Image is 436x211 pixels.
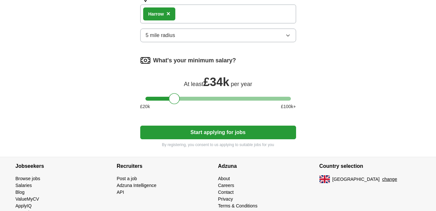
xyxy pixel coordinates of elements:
h4: Country selection [319,157,421,175]
a: Careers [218,183,234,188]
a: Terms & Conditions [218,203,257,208]
span: At least [184,81,203,87]
button: × [167,9,170,19]
a: Browse jobs [16,176,40,181]
a: ApplyIQ [16,203,32,208]
span: × [167,10,170,17]
button: Start applying for jobs [140,126,296,139]
img: salary.png [140,55,151,66]
a: Blog [16,190,25,195]
a: Adzuna Intelligence [117,183,156,188]
a: Contact [218,190,234,195]
button: change [382,176,397,183]
span: £ 100 k+ [281,103,296,110]
div: Harrow [148,11,164,18]
label: What's your minimum salary? [153,56,236,65]
a: Salaries [16,183,32,188]
a: Post a job [117,176,137,181]
button: 5 mile radius [140,29,296,42]
span: per year [231,81,252,87]
span: £ 34k [203,75,229,89]
a: API [117,190,124,195]
a: Privacy [218,196,233,202]
span: 5 mile radius [146,31,175,39]
a: ValueMyCV [16,196,39,202]
a: About [218,176,230,181]
span: £ 20 k [140,103,150,110]
span: [GEOGRAPHIC_DATA] [332,176,380,183]
p: By registering, you consent to us applying to suitable jobs for you [140,142,296,148]
img: UK flag [319,175,330,183]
